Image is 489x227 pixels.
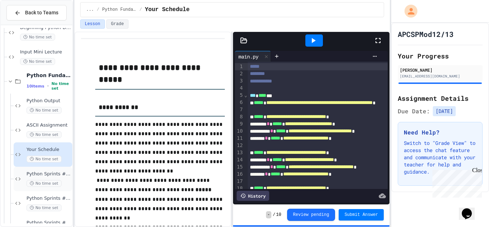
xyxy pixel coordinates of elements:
[235,128,244,135] div: 10
[25,9,58,16] span: Back to Teams
[26,195,71,202] span: Python Sprints #1b
[235,85,244,92] div: 4
[106,19,129,29] button: Grade
[86,7,94,13] span: ...
[102,7,137,13] span: Python Fundamentals
[235,142,244,149] div: 12
[237,191,269,201] div: History
[20,49,71,55] span: Input Mini Lecture
[20,34,55,41] span: No time set
[26,107,62,114] span: No time set
[235,171,244,178] div: 16
[26,98,71,104] span: Python Output
[400,67,480,73] div: [PERSON_NAME]
[26,122,71,128] span: ASCII Assignment
[97,7,99,13] span: /
[6,5,67,20] button: Back to Teams
[235,113,244,120] div: 8
[26,131,62,138] span: No time set
[26,171,71,177] span: Python Sprints #1a
[235,51,271,62] div: main.py
[235,70,244,77] div: 2
[430,167,482,198] iframe: chat widget
[404,139,476,175] p: Switch to "Grade View" to access the chat feature and communicate with your teacher for help and ...
[235,99,244,106] div: 6
[339,209,384,221] button: Submit Answer
[244,92,247,98] span: Fold line
[47,83,49,89] span: •
[26,204,62,211] span: No time set
[235,77,244,85] div: 3
[26,147,71,153] span: Your Schedule
[235,135,244,142] div: 11
[235,106,244,113] div: 7
[273,212,275,218] span: /
[20,58,55,65] span: No time set
[26,180,62,187] span: No time set
[235,178,244,185] div: 17
[398,107,430,115] span: Due Date:
[52,81,71,91] span: No time set
[398,93,483,103] h2: Assignment Details
[404,128,476,137] h3: Need Help?
[344,212,378,218] span: Submit Answer
[235,185,244,192] div: 18
[397,3,419,19] div: My Account
[398,51,483,61] h2: Your Progress
[398,29,454,39] h1: APCSPMod12/13
[26,84,44,89] span: 10 items
[235,164,244,171] div: 15
[235,149,244,156] div: 13
[266,211,271,218] span: -
[235,156,244,164] div: 14
[433,106,456,116] span: [DATE]
[26,156,62,162] span: No time set
[459,198,482,220] iframe: chat widget
[3,3,49,46] div: Chat with us now!Close
[140,7,142,13] span: /
[235,53,262,60] div: main.py
[235,120,244,128] div: 9
[20,25,71,31] span: Beginning Python Demo
[26,220,71,226] span: Python Sprints #1c
[145,5,190,14] span: Your Schedule
[235,92,244,99] div: 5
[276,212,281,218] span: 10
[26,72,71,79] span: Python Fundamentals
[400,74,480,79] div: [EMAIL_ADDRESS][DOMAIN_NAME]
[235,63,244,70] div: 1
[80,19,105,29] button: Lesson
[287,209,335,221] button: Review pending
